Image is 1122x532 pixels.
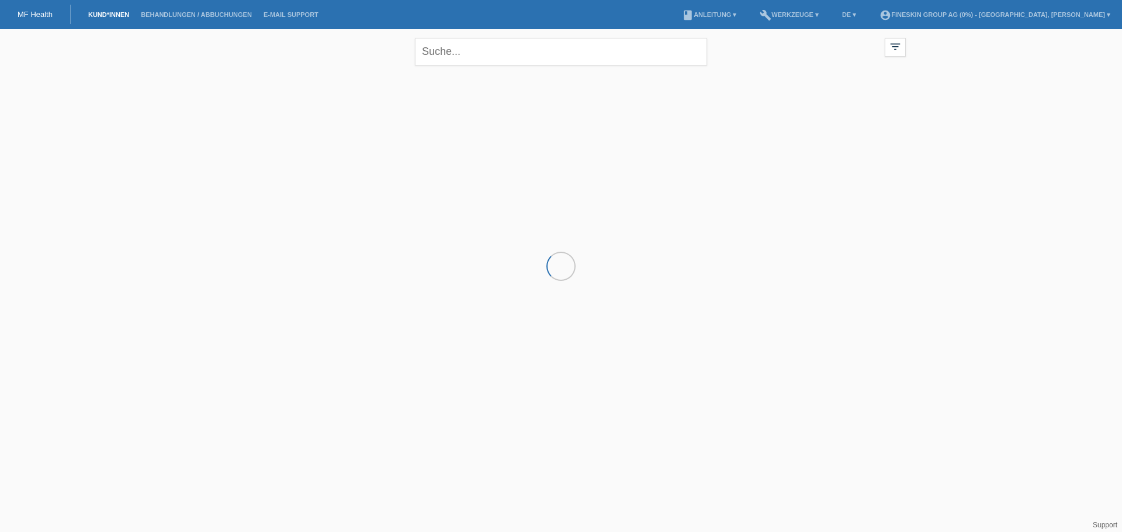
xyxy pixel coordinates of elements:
[135,11,258,18] a: Behandlungen / Abbuchungen
[415,38,707,65] input: Suche...
[676,11,742,18] a: bookAnleitung ▾
[682,9,694,21] i: book
[1093,521,1117,529] a: Support
[18,10,53,19] a: MF Health
[82,11,135,18] a: Kund*innen
[879,9,891,21] i: account_circle
[889,40,902,53] i: filter_list
[258,11,324,18] a: E-Mail Support
[874,11,1116,18] a: account_circleFineSkin Group AG (0%) - [GEOGRAPHIC_DATA], [PERSON_NAME] ▾
[760,9,771,21] i: build
[754,11,825,18] a: buildWerkzeuge ▾
[836,11,862,18] a: DE ▾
